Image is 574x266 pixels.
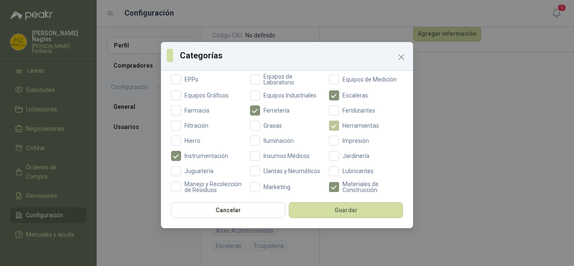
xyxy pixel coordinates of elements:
[339,76,400,82] span: Equipos de Medición
[339,92,371,98] span: Escaleras
[171,202,285,218] button: Cancelar
[395,50,408,64] button: Close
[260,184,294,190] span: Marketing
[339,123,382,129] span: Herramientas
[181,123,212,129] span: Filtración
[289,202,403,218] button: Guardar
[339,181,403,193] span: Materiales de Construcción
[339,108,379,113] span: Fertilizantes
[260,123,285,129] span: Grasas
[180,49,407,62] h3: Categorías
[260,108,293,113] span: Ferretería
[260,153,313,159] span: Insumos Médicos
[181,76,202,82] span: EPPs
[260,92,320,98] span: Equipos Industriales
[260,168,324,174] span: Llantas y Neumáticos
[181,168,217,174] span: Juguetería
[181,108,213,113] span: Farmacia
[339,168,377,174] span: Lubricantes
[339,153,373,159] span: Jardinería
[181,181,245,193] span: Manejo y Recolección de Residuos
[181,138,204,144] span: Hierro
[181,153,232,159] span: Instrumentación
[260,138,297,144] span: Iluminación
[260,74,324,85] span: Equipos de Laboratorio
[181,92,232,98] span: Equipos Gráficos
[339,138,372,144] span: Impresión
